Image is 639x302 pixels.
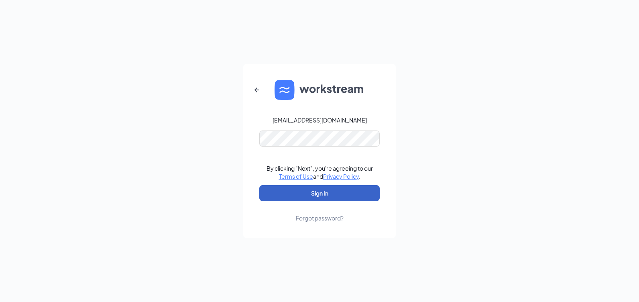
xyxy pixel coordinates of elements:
[323,173,359,180] a: Privacy Policy
[296,214,344,222] div: Forgot password?
[247,80,267,100] button: ArrowLeftNew
[275,80,364,100] img: WS logo and Workstream text
[296,201,344,222] a: Forgot password?
[259,185,380,201] button: Sign In
[273,116,367,124] div: [EMAIL_ADDRESS][DOMAIN_NAME]
[252,85,262,95] svg: ArrowLeftNew
[267,164,373,180] div: By clicking "Next", you're agreeing to our and .
[279,173,313,180] a: Terms of Use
